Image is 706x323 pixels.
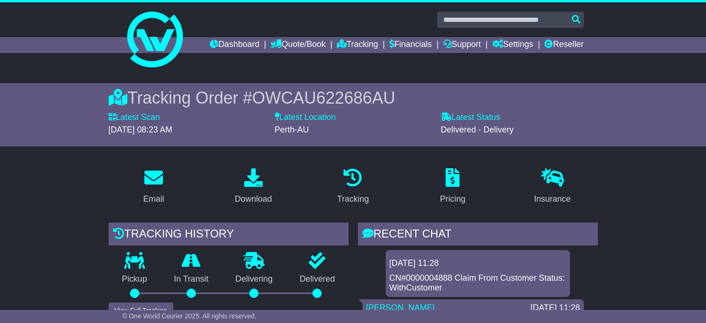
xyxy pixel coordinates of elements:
[358,223,598,248] div: RECENT CHAT
[434,165,472,209] a: Pricing
[109,303,173,319] button: View Full Tracking
[389,258,566,269] div: [DATE] 11:28
[531,303,580,313] div: [DATE] 11:28
[440,193,466,205] div: Pricing
[544,37,583,53] a: Reseller
[366,303,435,312] a: [PERSON_NAME]
[286,274,348,284] p: Delivered
[123,312,257,320] span: © One World Courier 2025. All rights reserved.
[137,165,170,209] a: Email
[235,193,272,205] div: Download
[222,274,286,284] p: Delivering
[210,37,259,53] a: Dashboard
[271,37,325,53] a: Quote/Book
[229,165,278,209] a: Download
[275,112,336,123] label: Latest Location
[337,193,369,205] div: Tracking
[109,125,173,134] span: [DATE] 08:23 AM
[441,125,514,134] span: Delivered - Delivery
[441,112,500,123] label: Latest Status
[143,193,164,205] div: Email
[109,274,161,284] p: Pickup
[109,223,349,248] div: Tracking history
[492,37,533,53] a: Settings
[528,165,577,209] a: Insurance
[389,273,566,293] div: CN#0000004888 Claim From Customer Status: WithCustomer
[161,274,222,284] p: In Transit
[534,193,571,205] div: Insurance
[389,37,432,53] a: Financials
[443,37,481,53] a: Support
[109,88,598,108] div: Tracking Order #
[252,88,395,107] span: OWCAU622686AU
[331,165,375,209] a: Tracking
[109,112,160,123] label: Latest Scan
[275,125,309,134] span: Perth-AU
[337,37,378,53] a: Tracking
